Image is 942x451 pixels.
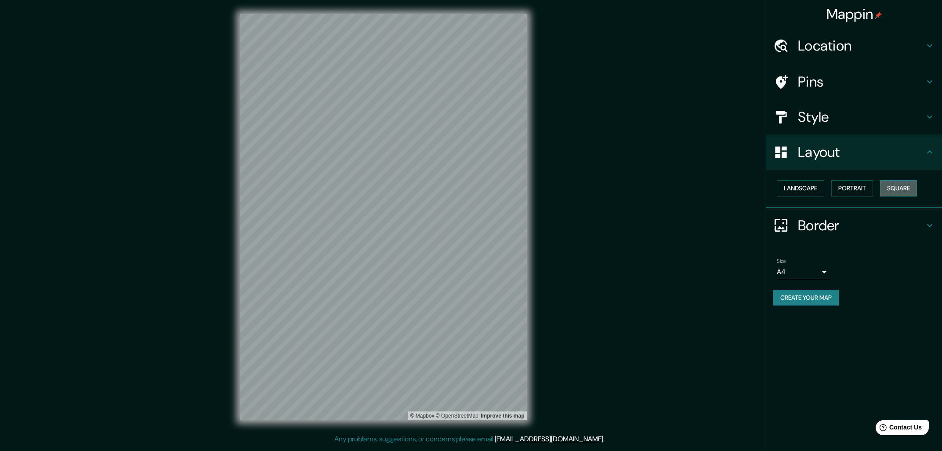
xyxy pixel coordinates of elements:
[410,413,435,419] a: Mapbox
[773,290,839,306] button: Create your map
[777,180,824,196] button: Landscape
[798,143,924,161] h4: Layout
[766,135,942,170] div: Layout
[481,413,524,419] a: Map feedback
[798,73,924,91] h4: Pins
[864,417,932,441] iframe: Help widget launcher
[826,5,882,23] h4: Mappin
[831,180,873,196] button: Portrait
[875,12,882,19] img: pin-icon.png
[798,37,924,55] h4: Location
[766,64,942,99] div: Pins
[334,434,605,444] p: Any problems, suggestions, or concerns please email .
[880,180,917,196] button: Square
[798,108,924,126] h4: Style
[605,434,606,444] div: .
[777,257,786,265] label: Size
[798,217,924,234] h4: Border
[436,413,478,419] a: OpenStreetMap
[240,14,527,420] canvas: Map
[766,28,942,63] div: Location
[606,434,608,444] div: .
[766,99,942,135] div: Style
[495,434,603,444] a: [EMAIL_ADDRESS][DOMAIN_NAME]
[777,265,830,279] div: A4
[766,208,942,243] div: Border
